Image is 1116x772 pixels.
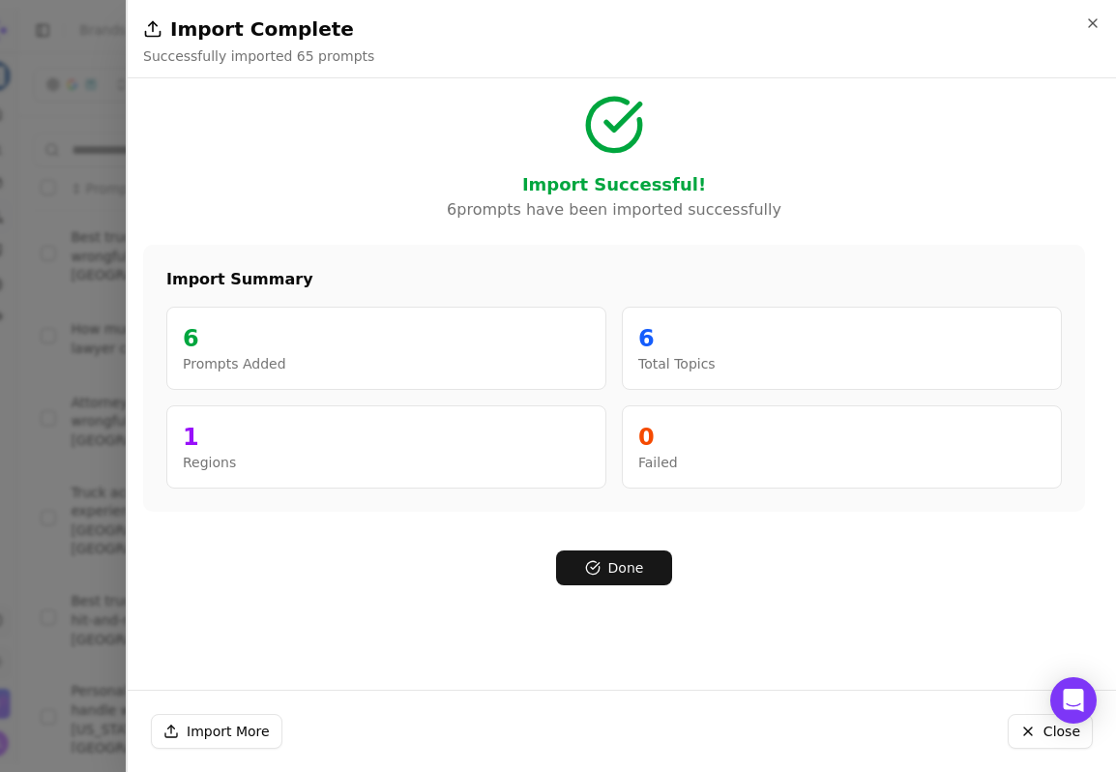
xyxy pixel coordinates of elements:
[183,323,590,354] div: 6
[638,453,1045,472] div: Failed
[183,453,590,472] div: Regions
[166,268,1062,291] h4: Import Summary
[151,714,282,749] button: Import More
[143,198,1085,222] p: 6 prompts have been imported successfully
[143,15,1101,43] h2: Import Complete
[638,323,1045,354] div: 6
[556,550,672,585] button: Done
[143,171,1085,198] h3: Import Successful!
[143,46,374,66] p: Successfully imported 65 prompts
[183,422,590,453] div: 1
[1008,714,1093,749] button: Close
[638,354,1045,373] div: Total Topics
[638,422,1045,453] div: 0
[183,354,590,373] div: Prompts Added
